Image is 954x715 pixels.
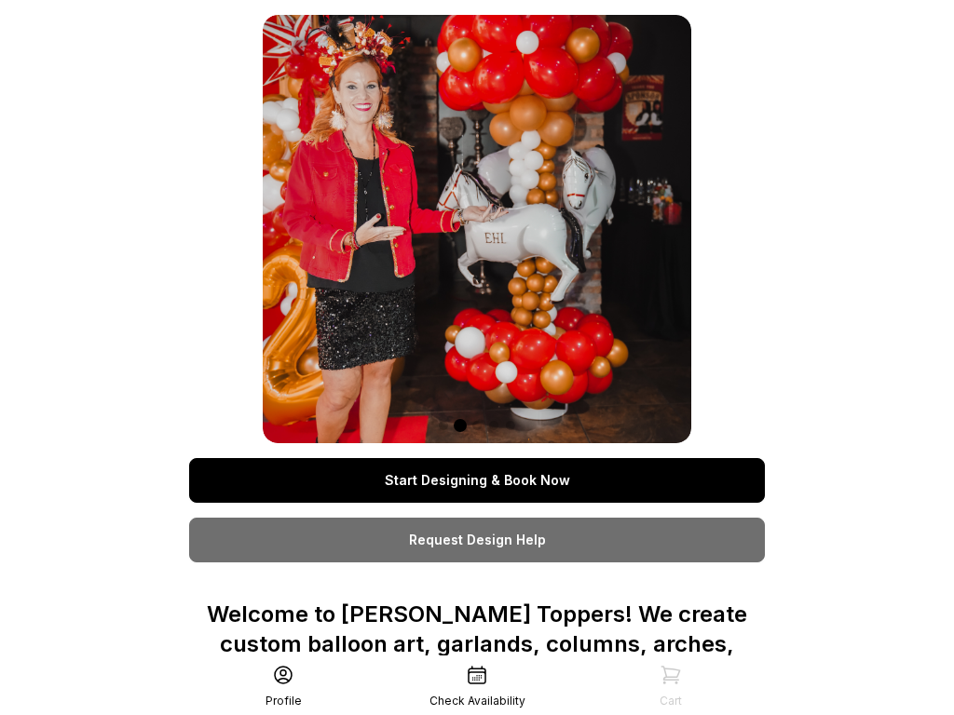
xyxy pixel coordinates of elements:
a: Start Designing & Book Now [189,458,765,503]
div: Profile [266,694,302,708]
div: Check Availability [429,694,525,708]
div: Cart [660,694,682,708]
a: Request Design Help [189,518,765,562]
